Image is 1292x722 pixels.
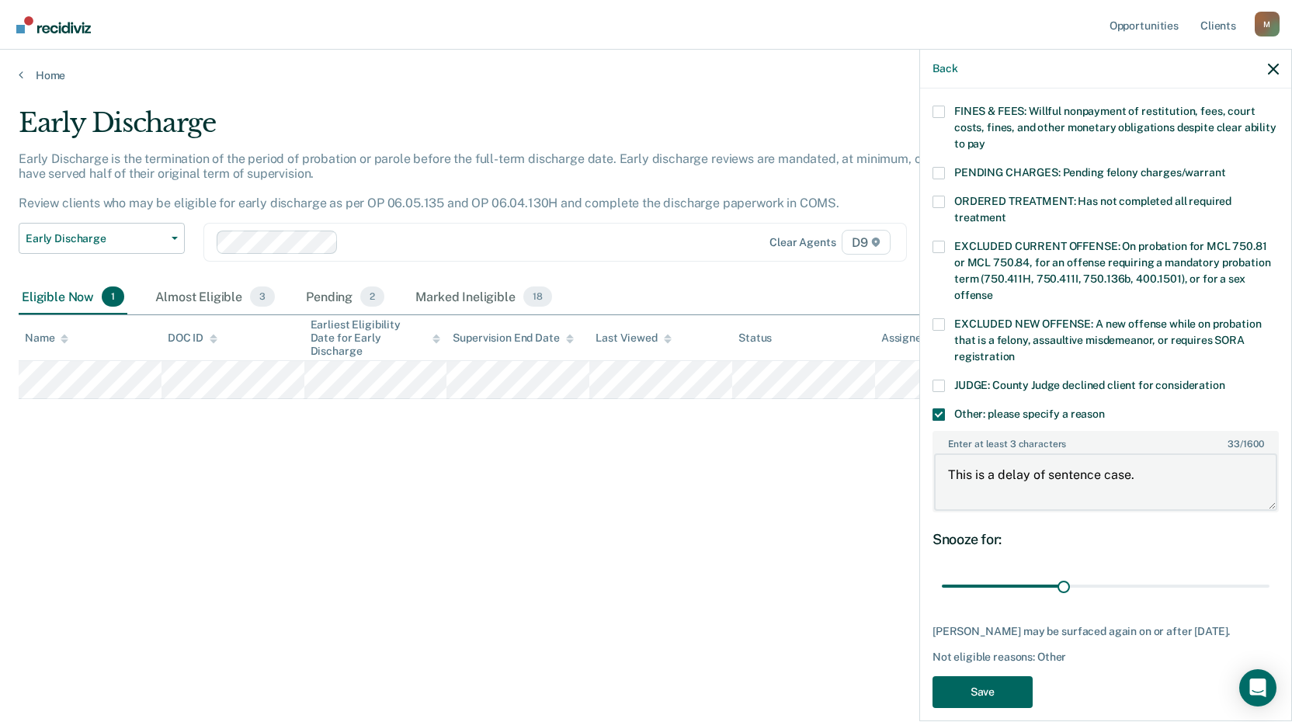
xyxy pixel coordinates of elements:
button: Back [933,62,957,75]
div: Eligible Now [19,280,127,314]
div: Assigned to [881,331,954,345]
div: Marked Ineligible [412,280,554,314]
div: Earliest Eligibility Date for Early Discharge [311,318,441,357]
span: Other: please specify a reason [954,408,1105,420]
div: Status [738,331,772,345]
span: 2 [360,286,384,307]
span: EXCLUDED CURRENT OFFENSE: On probation for MCL 750.81 or MCL 750.84, for an offense requiring a m... [954,240,1270,301]
div: Early Discharge [19,107,988,151]
div: Pending [303,280,387,314]
div: M [1255,12,1280,36]
span: 33 [1228,439,1240,450]
button: Save [933,676,1033,708]
button: Profile dropdown button [1255,12,1280,36]
span: D9 [842,230,891,255]
span: ORDERED TREATMENT: Has not completed all required treatment [954,195,1231,224]
div: Clear agents [769,236,835,249]
div: Name [25,331,68,345]
div: Supervision End Date [453,331,573,345]
div: Open Intercom Messenger [1239,669,1276,706]
textarea: This is a delay of sentence case. [934,453,1277,511]
p: Early Discharge is the termination of the period of probation or parole before the full-term disc... [19,151,983,211]
span: PENDING CHARGES: Pending felony charges/warrant [954,166,1225,179]
label: Enter at least 3 characters [934,432,1277,450]
div: [PERSON_NAME] may be surfaced again on or after [DATE]. [933,625,1279,638]
span: JUDGE: County Judge declined client for consideration [954,379,1225,391]
a: Home [19,68,1273,82]
div: DOC ID [168,331,217,345]
span: EXCLUDED NEW OFFENSE: A new offense while on probation that is a felony, assaultive misdemeanor, ... [954,318,1261,363]
span: 3 [250,286,275,307]
div: Last Viewed [596,331,671,345]
span: / 1600 [1228,439,1263,450]
img: Recidiviz [16,16,91,33]
div: Snooze for: [933,531,1279,548]
span: FINES & FEES: Willful nonpayment of restitution, fees, court costs, fines, and other monetary obl... [954,105,1276,150]
span: 1 [102,286,124,307]
span: Early Discharge [26,232,165,245]
div: Almost Eligible [152,280,278,314]
div: Not eligible reasons: Other [933,651,1279,664]
span: 18 [523,286,552,307]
